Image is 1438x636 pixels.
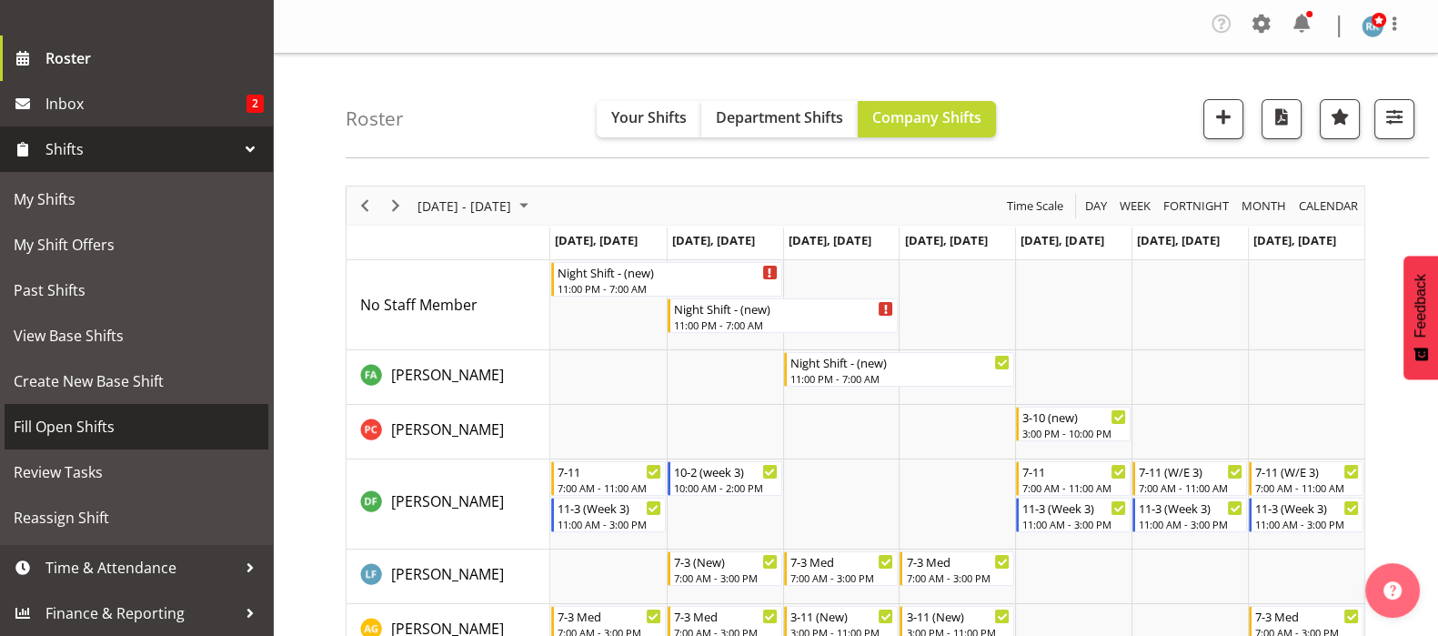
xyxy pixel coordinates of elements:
button: Timeline Day [1082,195,1111,217]
div: 7:00 AM - 11:00 AM [1022,480,1126,495]
div: Fairbrother, Deborah"s event - 10-2 (week 3) Begin From Tuesday, September 2, 2025 at 10:00:00 AM... [668,461,782,496]
button: Fortnight [1161,195,1232,217]
div: Fairbrother, Deborah"s event - 11-3 (Week 3) Begin From Friday, September 5, 2025 at 11:00:00 AM ... [1016,498,1131,532]
a: [PERSON_NAME] [391,563,504,585]
span: Month [1240,195,1288,217]
span: No Staff Member [360,295,478,315]
span: 2 [246,95,264,113]
button: Add a new shift [1203,99,1243,139]
div: 7:00 AM - 3:00 PM [674,570,778,585]
td: Chand, Pretika resource [347,405,550,459]
div: No Staff Member"s event - Night Shift - (new) Begin From Tuesday, September 2, 2025 at 11:00:00 P... [668,298,899,333]
td: Flynn, Leeane resource [347,550,550,604]
div: 11-3 (Week 3) [1139,499,1242,517]
div: Fairbrother, Deborah"s event - 11-3 (Week 3) Begin From Monday, September 1, 2025 at 11:00:00 AM ... [551,498,666,532]
button: Previous [353,195,377,217]
div: 11:00 AM - 3:00 PM [1022,517,1126,531]
button: Filter Shifts [1374,99,1414,139]
div: 7-3 Med [1255,607,1359,625]
a: No Staff Member [360,294,478,316]
h4: Roster [346,108,404,129]
div: 7-3 (New) [674,552,778,570]
a: [PERSON_NAME] [391,419,504,440]
div: 7-3 Med [790,552,894,570]
div: 11-3 (Week 3) [558,499,661,517]
span: Time Scale [1005,195,1065,217]
td: Fairbrother, Deborah resource [347,459,550,550]
div: 11:00 AM - 3:00 PM [558,517,661,531]
div: 11-3 (Week 3) [1255,499,1359,517]
img: reece-rhind280.jpg [1362,15,1383,37]
div: Night Shift - (new) [558,263,778,281]
button: Department Shifts [701,101,858,137]
td: Adams, Fran resource [347,350,550,405]
button: Your Shifts [597,101,701,137]
a: Fill Open Shifts [5,404,268,449]
div: 7-11 [558,462,661,480]
div: 7:00 AM - 11:00 AM [1255,480,1359,495]
a: Review Tasks [5,449,268,495]
div: 7-11 (W/E 3) [1255,462,1359,480]
div: Fairbrother, Deborah"s event - 7-11 (W/E 3) Begin From Sunday, September 7, 2025 at 7:00:00 AM GM... [1249,461,1363,496]
span: Shifts [45,136,236,163]
div: 10:00 AM - 2:00 PM [674,480,778,495]
div: Fairbrother, Deborah"s event - 11-3 (Week 3) Begin From Sunday, September 7, 2025 at 11:00:00 AM ... [1249,498,1363,532]
button: Timeline Month [1239,195,1290,217]
a: [PERSON_NAME] [391,490,504,512]
a: My Shift Offers [5,222,268,268]
span: Create New Base Shift [14,368,259,395]
div: 7:00 AM - 3:00 PM [790,570,894,585]
a: Reassign Shift [5,495,268,540]
span: [DATE], [DATE] [1021,232,1103,248]
div: Previous [349,187,380,225]
span: [DATE], [DATE] [904,232,987,248]
div: Next [380,187,411,225]
span: [DATE], [DATE] [1253,232,1336,248]
div: Fairbrother, Deborah"s event - 7-11 Begin From Friday, September 5, 2025 at 7:00:00 AM GMT+12:00 ... [1016,461,1131,496]
a: Create New Base Shift [5,358,268,404]
button: Timeline Week [1117,195,1154,217]
div: Night Shift - (new) [790,353,1011,371]
a: Past Shifts [5,268,268,313]
span: Review Tasks [14,459,259,486]
span: Time & Attendance [45,554,236,581]
div: Flynn, Leeane"s event - 7-3 Med Begin From Thursday, September 4, 2025 at 7:00:00 AM GMT+12:00 En... [900,551,1014,586]
span: calendar [1297,195,1360,217]
span: Fortnight [1161,195,1231,217]
span: Finance & Reporting [45,600,236,627]
span: Fill Open Shifts [14,413,259,440]
div: 11:00 PM - 7:00 AM [558,281,778,296]
button: Month [1296,195,1362,217]
a: My Shifts [5,177,268,222]
span: [DATE], [DATE] [672,232,755,248]
div: 7-11 [1022,462,1126,480]
div: 7-3 Med [674,607,778,625]
button: Download a PDF of the roster according to the set date range. [1262,99,1302,139]
td: No Staff Member resource [347,260,550,350]
div: Fairbrother, Deborah"s event - 11-3 (Week 3) Begin From Saturday, September 6, 2025 at 11:00:00 A... [1132,498,1247,532]
a: [PERSON_NAME] [391,364,504,386]
span: Week [1118,195,1152,217]
span: Past Shifts [14,277,259,304]
span: [PERSON_NAME] [391,491,504,511]
div: 7-11 (W/E 3) [1139,462,1242,480]
span: Day [1083,195,1109,217]
div: 3-11 (New) [790,607,894,625]
span: [DATE], [DATE] [1137,232,1220,248]
div: 11:00 AM - 3:00 PM [1255,517,1359,531]
div: Flynn, Leeane"s event - 7-3 (New) Begin From Tuesday, September 2, 2025 at 7:00:00 AM GMT+12:00 E... [668,551,782,586]
button: Feedback - Show survey [1403,256,1438,379]
div: Flynn, Leeane"s event - 7-3 Med Begin From Wednesday, September 3, 2025 at 7:00:00 AM GMT+12:00 E... [784,551,899,586]
span: Roster [45,45,264,72]
span: Reassign Shift [14,504,259,531]
img: help-xxl-2.png [1383,581,1402,600]
a: View Base Shifts [5,313,268,358]
div: 11-3 (Week 3) [1022,499,1126,517]
span: Your Shifts [611,107,687,127]
div: 11:00 AM - 3:00 PM [1139,517,1242,531]
span: [PERSON_NAME] [391,365,504,385]
span: [PERSON_NAME] [391,419,504,439]
span: Inbox [45,90,246,117]
span: [DATE], [DATE] [789,232,871,248]
div: 3:00 PM - 10:00 PM [1022,426,1126,440]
